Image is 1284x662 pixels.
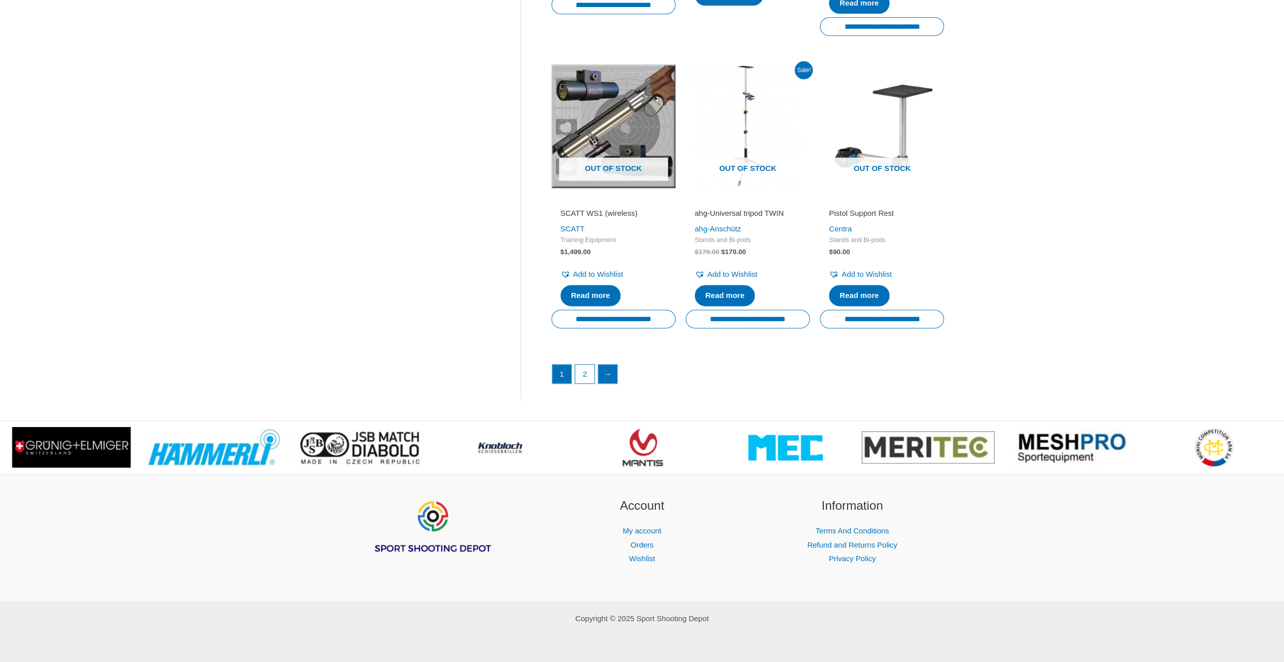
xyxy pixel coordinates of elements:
[695,267,757,281] a: Add to Wishlist
[561,267,623,281] a: Add to Wishlist
[552,365,572,384] span: Page 1
[695,208,801,218] h2: ahg-Universal tripod TWIN
[760,497,945,515] h2: Information
[561,248,565,256] span: $
[828,554,875,563] a: Privacy Policy
[807,540,897,549] a: Refund and Returns Policy
[829,208,935,218] h2: Pistol Support Rest
[695,208,801,222] a: ahg-Universal tripod TWIN
[820,64,944,188] a: Out of stock
[829,248,833,256] span: $
[695,285,755,306] a: Read more about “ahg-Universal tripod TWIN”
[760,524,945,566] nav: Information
[695,248,719,256] bdi: 179.00
[721,248,725,256] span: $
[551,64,676,188] img: SCATT WS1
[549,524,735,566] nav: Account
[842,270,891,278] span: Add to Wishlist
[549,497,735,566] aside: Footer Widget 2
[686,64,810,188] a: Out of stock
[623,526,661,535] a: My account
[340,612,945,626] p: Copyright © 2025 Sport Shooting Depot
[561,285,621,306] a: Read more about “SCATT WS1 (wireless)”
[829,236,935,245] span: Stands and Bi-pods
[573,270,623,278] span: Add to Wishlist
[629,554,655,563] a: Wishlist
[575,365,594,384] a: Page 2
[829,285,889,306] a: Read more about “Pistol Support Rest”
[695,194,801,206] iframe: Customer reviews powered by Trustpilot
[721,248,746,256] bdi: 170.00
[707,270,757,278] span: Add to Wishlist
[760,497,945,566] aside: Footer Widget 3
[829,208,935,222] a: Pistol Support Rest
[561,194,666,206] iframe: Customer reviews powered by Trustpilot
[686,64,810,188] img: ahg-Universal tripod TWIN
[693,157,802,180] span: Out of stock
[815,526,889,535] a: Terms And Conditions
[631,540,654,549] a: Orders
[549,497,735,515] h2: Account
[561,224,585,233] a: SCATT
[829,194,935,206] iframe: Customer reviews powered by Trustpilot
[598,365,618,384] a: →
[820,64,944,188] img: Pistol Support Rest
[829,267,891,281] a: Add to Wishlist
[551,64,676,188] a: Out of stock
[829,248,850,256] bdi: 90.00
[695,248,699,256] span: $
[829,224,852,233] a: Centra
[561,236,666,245] span: Training Equipment
[827,157,936,180] span: Out of stock
[561,208,666,218] h2: SCATT WS1 (wireless)
[561,248,591,256] bdi: 1,499.00
[559,157,668,180] span: Out of stock
[695,236,801,245] span: Stands and Bi-pods
[695,224,741,233] a: ahg-Anschütz
[561,208,666,222] a: SCATT WS1 (wireless)
[551,364,944,389] nav: Product Pagination
[340,497,525,578] aside: Footer Widget 1
[795,61,813,79] span: Sale!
